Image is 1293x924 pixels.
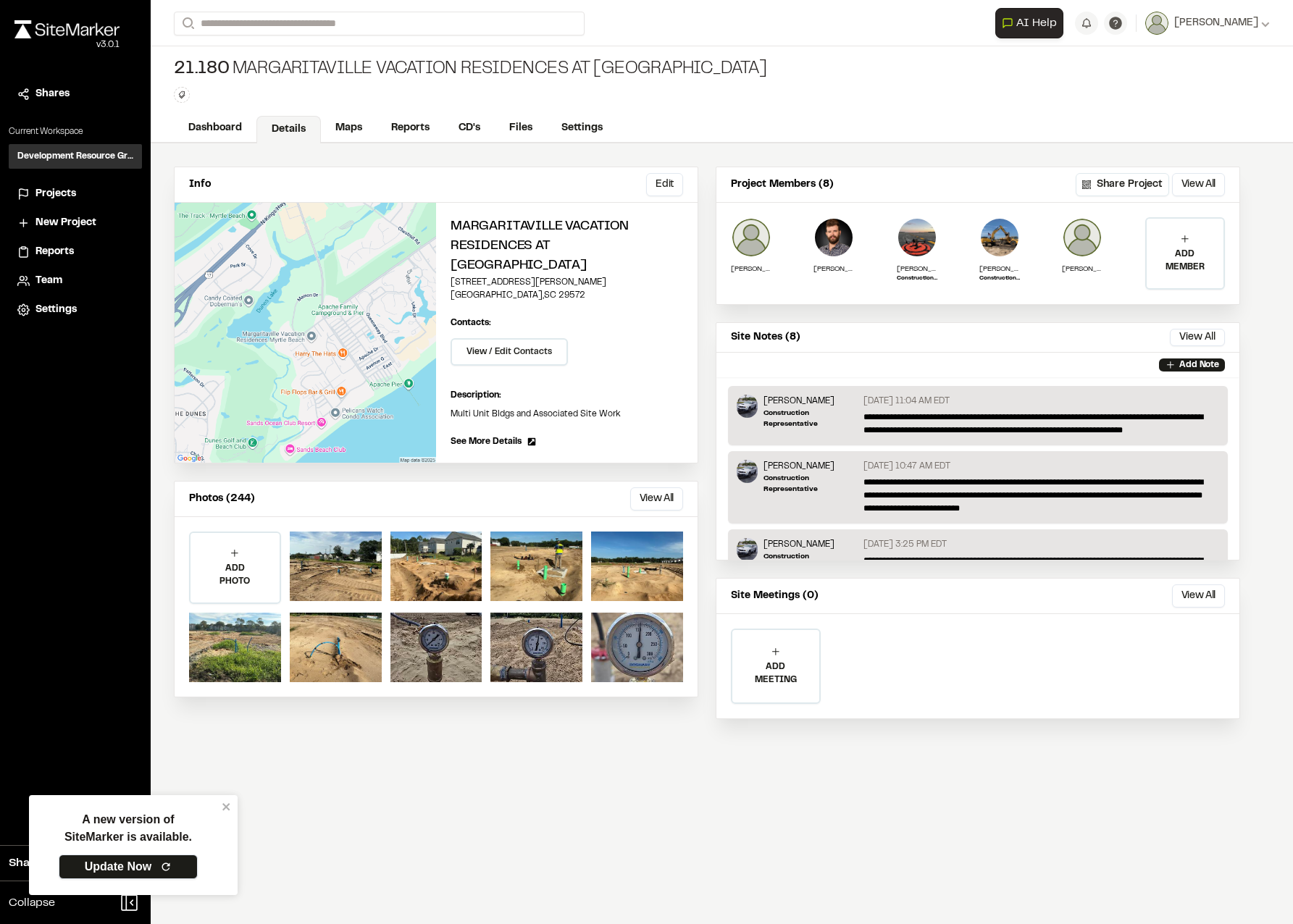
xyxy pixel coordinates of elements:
p: [PERSON_NAME] [731,264,771,274]
span: [PERSON_NAME] [1174,15,1258,31]
button: Search [174,12,200,35]
p: Photos (244) [189,491,255,507]
p: Construction Representative [763,408,857,429]
span: AI Help [1016,14,1057,32]
button: View All [1172,173,1225,196]
span: Shares [35,86,70,102]
a: New Project [17,215,133,231]
a: Team [17,273,133,289]
p: A new version of SiteMarker is available. [64,811,192,846]
p: [DATE] 3:25 PM EDT [863,538,947,551]
button: Edit Tags [174,87,190,103]
a: Maps [321,114,377,142]
p: Construction Representative [763,551,857,573]
a: Settings [17,302,133,318]
p: [DATE] 10:47 AM EDT [863,460,950,473]
span: 21.180 [174,58,230,81]
button: close [222,801,232,812]
img: William Bartholomew [813,217,854,258]
span: Projects [35,186,76,202]
a: Files [495,114,547,142]
a: Settings [547,114,617,142]
p: Current Workspace [9,125,142,138]
p: [PERSON_NAME] [979,264,1020,274]
p: [PERSON_NAME] [813,264,854,274]
button: View / Edit Contacts [451,338,568,366]
p: Construction Representative [763,473,857,495]
div: Open AI Assistant [995,8,1069,38]
span: New Project [35,215,96,231]
p: [PERSON_NAME] [763,538,857,551]
div: Oh geez...please don't... [14,38,120,51]
img: Jason Hager [731,217,771,258]
button: Edit [646,173,683,196]
button: View All [1170,329,1225,346]
a: Details [256,116,321,143]
p: [DATE] 11:04 AM EDT [863,395,950,408]
h2: Margaritaville Vacation Residences at [GEOGRAPHIC_DATA] [451,217,683,276]
p: Site Meetings (0) [731,588,819,604]
p: ADD MEETING [732,660,819,686]
img: Timothy Clark [737,460,758,483]
button: Open AI Assistant [995,8,1063,38]
p: Multi Unit Bldgs and Associated Site Work [451,408,683,421]
a: Dashboard [174,114,256,142]
p: Info [189,177,211,193]
button: View All [630,487,683,511]
p: ADD MEMBER [1147,248,1223,274]
a: Update Now [59,854,198,879]
button: Share Project [1076,173,1169,196]
span: See More Details [451,435,522,448]
img: Timothy Clark [737,395,758,418]
span: Settings [35,302,77,318]
span: Reports [35,244,74,260]
a: Shares [17,86,133,102]
p: Description: [451,389,683,402]
img: Zach Thompson [897,217,937,258]
span: Team [35,273,62,289]
img: Ross Edwards [979,217,1020,258]
a: CD's [444,114,495,142]
img: User [1145,12,1168,35]
p: [GEOGRAPHIC_DATA] , SC 29572 [451,289,683,302]
p: [PERSON_NAME] [1062,264,1102,274]
button: [PERSON_NAME] [1145,12,1270,35]
span: Share Workspace [9,854,106,872]
p: Construction Representative [979,274,1020,283]
p: Project Members (8) [731,177,834,193]
p: Add Note [1179,358,1219,371]
a: Projects [17,186,133,202]
p: [PERSON_NAME] [763,460,857,473]
p: [PERSON_NAME] [897,264,937,274]
p: Contacts: [451,316,491,329]
img: James Parker [1062,217,1102,258]
p: Construction Manager [897,274,937,283]
p: [STREET_ADDRESS][PERSON_NAME] [451,276,683,289]
p: Site Notes (8) [731,329,800,345]
img: Timothy Clark [737,538,758,561]
span: Collapse [9,894,55,912]
h3: Development Resource Group [17,150,133,163]
div: Margaritaville Vacation Residences at [GEOGRAPHIC_DATA] [174,58,766,81]
button: View All [1172,584,1225,608]
p: ADD PHOTO [191,562,280,588]
a: Reports [377,114,444,142]
img: rebrand.png [14,20,120,38]
p: [PERSON_NAME] [763,395,857,408]
a: Reports [17,244,133,260]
